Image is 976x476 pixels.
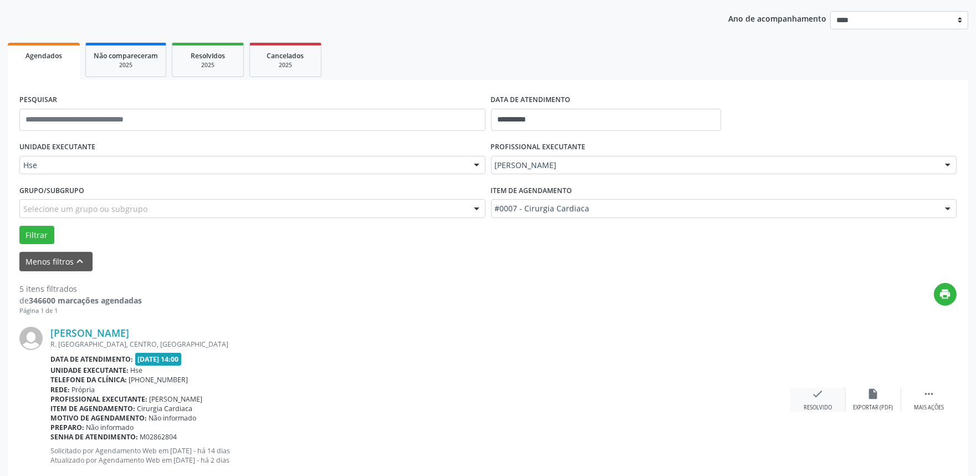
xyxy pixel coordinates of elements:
[74,255,86,267] i: keyboard_arrow_up
[94,51,158,60] span: Não compareceram
[50,355,133,364] b: Data de atendimento:
[50,432,138,442] b: Senha de atendimento:
[19,283,142,295] div: 5 itens filtrados
[495,203,934,214] span: #0007 - Cirurgia Cardiaca
[728,11,826,25] p: Ano de acompanhamento
[50,394,147,404] b: Profissional executante:
[50,327,129,339] a: [PERSON_NAME]
[19,295,142,306] div: de
[29,295,142,306] strong: 346600 marcações agendadas
[50,404,135,413] b: Item de agendamento:
[23,160,463,171] span: Hse
[72,385,95,394] span: Própria
[804,404,832,412] div: Resolvido
[140,432,177,442] span: M02862804
[934,283,957,306] button: print
[491,139,586,156] label: PROFISSIONAL EXECUTANTE
[19,226,54,245] button: Filtrar
[50,423,84,432] b: Preparo:
[191,51,225,60] span: Resolvidos
[50,385,70,394] b: Rede:
[25,51,62,60] span: Agendados
[491,182,573,199] label: Item de agendamento
[50,375,127,384] b: Telefone da clínica:
[180,61,236,69] div: 2025
[19,182,84,199] label: Grupo/Subgrupo
[939,288,952,300] i: print
[131,366,143,375] span: Hse
[495,160,934,171] span: [PERSON_NAME]
[50,340,790,349] div: R. [GEOGRAPHIC_DATA], CENTRO, [GEOGRAPHIC_DATA]
[23,203,147,215] span: Selecione um grupo ou subgrupo
[491,92,571,109] label: DATA DE ATENDIMENTO
[150,394,203,404] span: [PERSON_NAME]
[129,375,188,384] span: [PHONE_NUMBER]
[854,404,893,412] div: Exportar (PDF)
[19,306,142,316] div: Página 1 de 1
[149,413,197,423] span: Não informado
[867,388,880,400] i: insert_drive_file
[137,404,193,413] span: Cirurgia Cardiaca
[19,327,43,350] img: img
[50,446,790,465] p: Solicitado por Agendamento Web em [DATE] - há 14 dias Atualizado por Agendamento Web em [DATE] - ...
[50,413,147,423] b: Motivo de agendamento:
[19,252,93,271] button: Menos filtroskeyboard_arrow_up
[812,388,824,400] i: check
[19,92,57,109] label: PESQUISAR
[267,51,304,60] span: Cancelados
[258,61,313,69] div: 2025
[50,366,129,375] b: Unidade executante:
[19,139,95,156] label: UNIDADE EXECUTANTE
[923,388,935,400] i: 
[94,61,158,69] div: 2025
[135,353,182,366] span: [DATE] 14:00
[86,423,134,432] span: Não informado
[914,404,944,412] div: Mais ações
